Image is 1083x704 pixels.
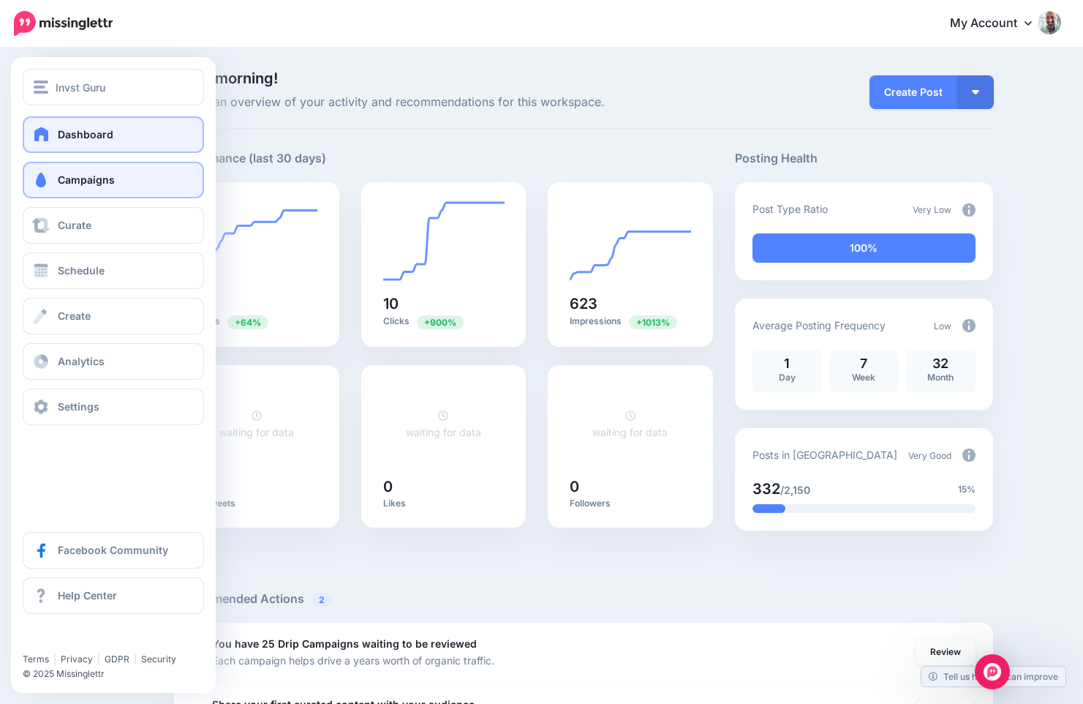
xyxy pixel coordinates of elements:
[908,450,951,461] span: Very Good
[212,637,477,650] b: You have 25 Drip Campaigns waiting to be reviewed
[962,319,976,332] img: info-circle-grey.png
[383,296,505,311] h5: 10
[34,80,48,94] img: menu.png
[58,219,91,231] span: Curate
[383,498,505,509] p: Likes
[779,372,796,383] span: Day
[58,173,115,186] span: Campaigns
[196,498,317,509] p: Retweets
[58,544,168,556] span: Facebook Community
[852,372,875,383] span: Week
[570,479,691,494] h5: 0
[629,315,677,329] span: Previous period: 56
[23,116,204,153] a: Dashboard
[97,654,100,664] span: |
[23,389,204,425] a: Settings
[14,11,113,36] img: Missinglettr
[219,409,294,438] a: waiting for data
[23,207,204,244] a: Curate
[61,654,93,664] a: Privacy
[174,93,713,112] span: Here's an overview of your activity and recommendations for this workspace.
[752,504,786,513] div: 15% of your posts in the last 30 days have been from Drip Campaigns
[212,652,494,669] p: Each campaign helps drive a years worth of organic traffic.
[962,203,976,217] img: info-circle-grey.png
[935,6,1061,42] a: My Account
[58,589,117,602] span: Help Center
[23,69,204,105] button: Invst Guru
[780,484,810,496] span: /2,150
[417,315,464,329] span: Previous period: 1
[58,128,113,141] span: Dashboard
[56,79,105,96] span: Invst Guru
[312,593,332,607] span: 2
[913,204,951,215] span: Very Low
[592,409,668,438] a: waiting for data
[735,149,993,168] h5: Posting Health
[134,654,137,664] span: |
[921,667,1065,686] a: Tell us how we can improve
[570,296,691,311] h5: 623
[962,449,976,462] img: info-circle-grey.png
[23,252,204,289] a: Schedule
[752,201,828,217] p: Post Type Ratio
[23,654,49,664] a: Terms
[752,233,976,263] div: 100% of your posts in the last 30 days have been from Drip Campaigns
[934,321,951,332] span: Low
[837,357,891,370] p: 7
[383,479,505,494] h5: 0
[141,654,176,664] a: Security
[23,343,204,380] a: Analytics
[23,577,204,614] a: Help Center
[383,315,505,329] p: Clicks
[752,480,780,498] span: 332
[174,149,326,168] h5: Performance (last 30 days)
[105,654,129,664] a: GDPR
[975,654,1010,689] div: Open Intercom Messenger
[23,162,204,198] a: Campaigns
[227,315,268,329] span: Previous period: 11
[196,315,317,329] p: Posts
[196,296,317,311] h5: 18
[196,479,317,494] h5: 0
[760,357,815,370] p: 1
[58,310,91,322] span: Create
[23,667,215,681] li: © 2025 Missinglettr
[53,654,56,664] span: |
[23,298,204,334] a: Create
[752,446,897,463] p: Posts in [GEOGRAPHIC_DATA]
[23,532,204,569] a: Facebook Community
[58,264,105,277] span: Schedule
[23,632,136,647] iframe: Twitter Follow Button
[916,639,976,665] a: Review
[869,75,957,109] a: Create Post
[972,90,979,94] img: arrow-down-white.png
[58,355,105,367] span: Analytics
[570,315,691,329] p: Impressions
[174,590,993,608] h5: Recommended Actions
[927,372,954,383] span: Month
[752,317,886,334] p: Average Posting Frequency
[570,498,691,509] p: Followers
[913,357,968,370] p: 32
[58,400,99,413] span: Settings
[958,482,976,497] span: 15%
[406,409,481,438] a: waiting for data
[174,70,278,87] span: Good morning!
